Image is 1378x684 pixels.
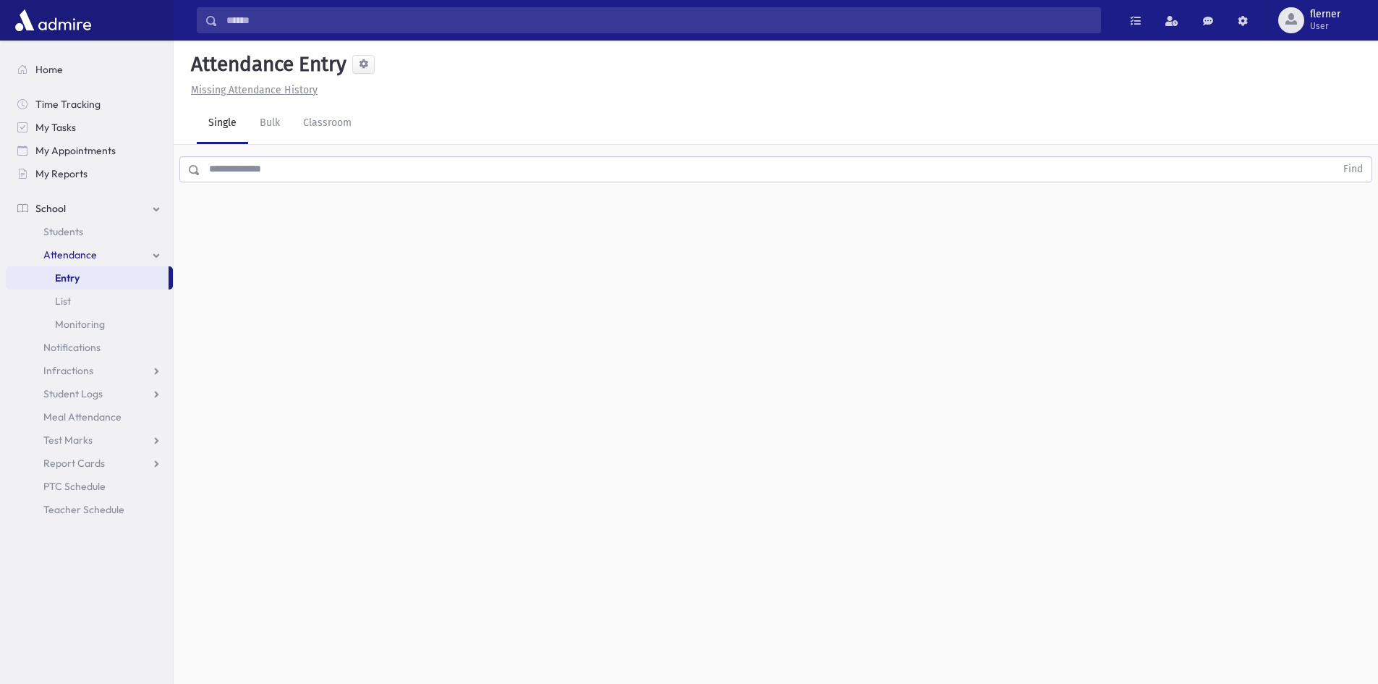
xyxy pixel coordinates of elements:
span: Infractions [43,364,93,377]
span: Monitoring [55,318,105,331]
span: Teacher Schedule [43,503,124,516]
a: Monitoring [6,313,173,336]
span: Meal Attendance [43,410,122,423]
span: Students [43,225,83,238]
a: List [6,290,173,313]
a: Test Marks [6,428,173,452]
span: PTC Schedule [43,480,106,493]
span: School [35,202,66,215]
span: Time Tracking [35,98,101,111]
a: Classroom [292,104,363,144]
span: My Appointments [35,144,116,157]
a: Entry [6,266,169,290]
a: Student Logs [6,382,173,405]
a: Students [6,220,173,243]
a: Meal Attendance [6,405,173,428]
span: Home [35,63,63,76]
span: User [1310,20,1340,32]
a: Attendance [6,243,173,266]
a: Notifications [6,336,173,359]
a: Report Cards [6,452,173,475]
span: Notifications [43,341,101,354]
a: My Appointments [6,139,173,162]
span: Entry [55,271,80,284]
span: Report Cards [43,457,105,470]
u: Missing Attendance History [191,84,318,96]
img: AdmirePro [12,6,95,35]
a: Time Tracking [6,93,173,116]
span: List [55,295,71,308]
span: My Tasks [35,121,76,134]
input: Search [218,7,1100,33]
a: School [6,197,173,220]
a: Missing Attendance History [185,84,318,96]
a: PTC Schedule [6,475,173,498]
a: My Reports [6,162,173,185]
button: Find [1335,157,1371,182]
a: Home [6,58,173,81]
a: Bulk [248,104,292,144]
span: My Reports [35,167,88,180]
a: Teacher Schedule [6,498,173,521]
a: Single [197,104,248,144]
a: My Tasks [6,116,173,139]
span: Student Logs [43,387,103,400]
h5: Attendance Entry [185,52,346,77]
span: Attendance [43,248,97,261]
a: Infractions [6,359,173,382]
span: Test Marks [43,434,93,447]
span: flerner [1310,9,1340,20]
